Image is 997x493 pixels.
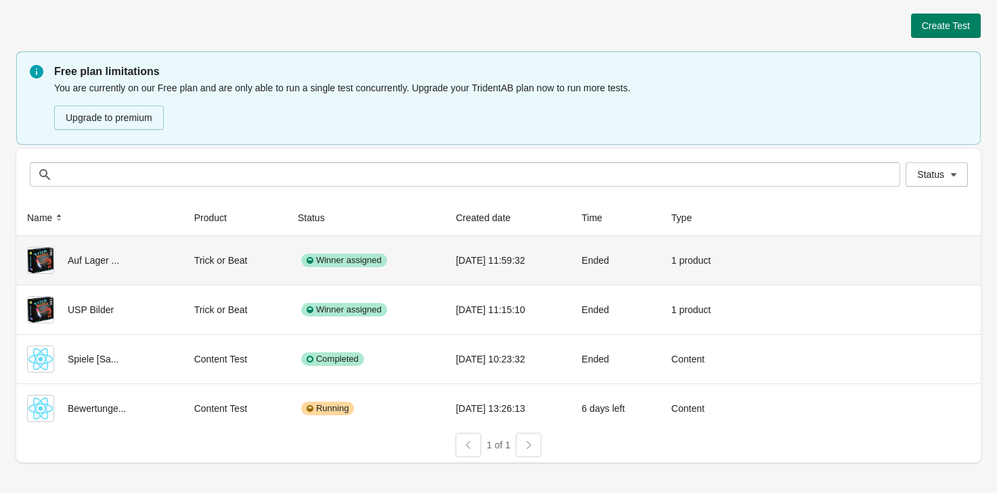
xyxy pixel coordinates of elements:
div: Ended [581,346,650,373]
button: Upgrade to premium [54,105,164,130]
button: Name [22,206,71,230]
button: Time [576,206,621,230]
div: Content [671,395,734,422]
div: Auf Lager ... [27,247,173,274]
div: Running [301,402,354,415]
span: 1 of 1 [487,440,510,450]
div: 1 product [671,247,734,274]
button: Product [189,206,246,230]
div: Content Test [194,346,276,373]
div: Ended [581,247,650,274]
div: Content [671,346,734,373]
div: Completed [301,352,364,366]
button: Status [292,206,344,230]
div: Spiele [Sa... [27,346,173,373]
div: [DATE] 13:26:13 [456,395,560,422]
button: Created date [450,206,529,230]
div: USP Bilder [27,296,173,323]
div: Winner assigned [301,254,387,267]
div: Content Test [194,395,276,422]
button: Create Test [911,14,981,38]
div: 6 days left [581,395,650,422]
div: You are currently on our Free plan and are only able to run a single test concurrently. Upgrade y... [54,80,967,131]
div: [DATE] 10:23:32 [456,346,560,373]
button: Type [666,206,711,230]
div: [DATE] 11:15:10 [456,296,560,323]
p: Free plan limitations [54,64,967,80]
div: Ended [581,296,650,323]
div: Trick or Beat [194,247,276,274]
div: Winner assigned [301,303,387,316]
span: Status [917,169,944,180]
span: Create Test [922,20,970,31]
div: [DATE] 11:59:32 [456,247,560,274]
div: Trick or Beat [194,296,276,323]
iframe: chat widget [14,439,57,479]
div: Bewertunge... [27,395,173,422]
button: Status [906,162,968,187]
div: 1 product [671,296,734,323]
